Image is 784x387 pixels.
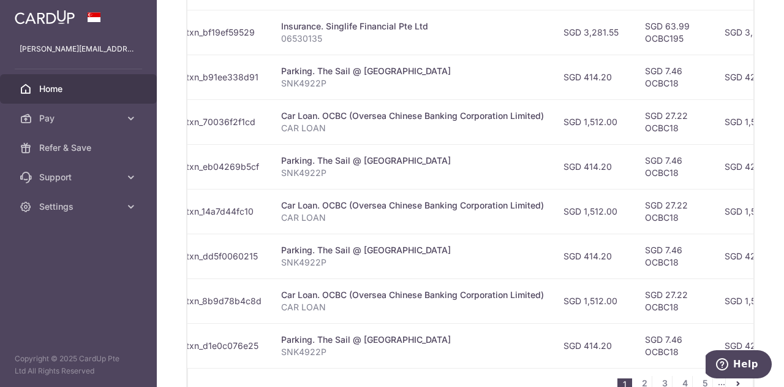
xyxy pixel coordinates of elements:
div: Parking. The Sail @ [GEOGRAPHIC_DATA] [281,244,544,256]
td: SGD 414.20 [554,323,635,368]
td: SGD 7.46 OCBC18 [635,323,715,368]
span: Refer & Save [39,142,120,154]
td: SGD 414.20 [554,234,635,278]
td: SGD 27.22 OCBC18 [635,189,715,234]
span: Pay [39,112,120,125]
td: SGD 27.22 OCBC18 [635,99,715,144]
td: txn_b91ee338d91 [176,55,271,99]
span: Home [39,83,120,95]
td: SGD 63.99 OCBC195 [635,10,715,55]
div: Parking. The Sail @ [GEOGRAPHIC_DATA] [281,155,544,167]
td: txn_dd5f0060215 [176,234,271,278]
td: txn_70036f2f1cd [176,99,271,144]
p: 06530135 [281,33,544,45]
td: SGD 27.22 OCBC18 [635,278,715,323]
p: SNK4922P [281,256,544,269]
td: SGD 414.20 [554,144,635,189]
div: Insurance. Singlife Financial Pte Ltd [281,20,544,33]
iframe: Opens a widget where you can find more information [706,350,772,381]
p: SNK4922P [281,77,544,90]
td: SGD 1,512.00 [554,99,635,144]
td: SGD 1,512.00 [554,278,635,323]
td: SGD 1,512.00 [554,189,635,234]
p: SNK4922P [281,167,544,179]
td: txn_8b9d78b4c8d [176,278,271,323]
p: CAR LOAN [281,301,544,313]
td: txn_eb04269b5cf [176,144,271,189]
div: Parking. The Sail @ [GEOGRAPHIC_DATA] [281,334,544,346]
td: SGD 7.46 OCBC18 [635,234,715,278]
td: txn_14a7d44fc10 [176,189,271,234]
td: SGD 3,281.55 [554,10,635,55]
td: SGD 7.46 OCBC18 [635,55,715,99]
span: Settings [39,201,120,213]
img: CardUp [15,10,75,25]
p: [PERSON_NAME][EMAIL_ADDRESS][DOMAIN_NAME] [20,43,137,55]
td: SGD 7.46 OCBC18 [635,144,715,189]
span: Support [39,171,120,183]
div: Car Loan. OCBC (Oversea Chinese Banking Corporation Limited) [281,199,544,212]
p: CAR LOAN [281,212,544,224]
td: SGD 414.20 [554,55,635,99]
p: CAR LOAN [281,122,544,134]
div: Parking. The Sail @ [GEOGRAPHIC_DATA] [281,65,544,77]
div: Car Loan. OCBC (Oversea Chinese Banking Corporation Limited) [281,110,544,122]
div: Car Loan. OCBC (Oversea Chinese Banking Corporation Limited) [281,289,544,301]
td: txn_d1e0c076e25 [176,323,271,368]
td: txn_bf19ef59529 [176,10,271,55]
p: SNK4922P [281,346,544,358]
